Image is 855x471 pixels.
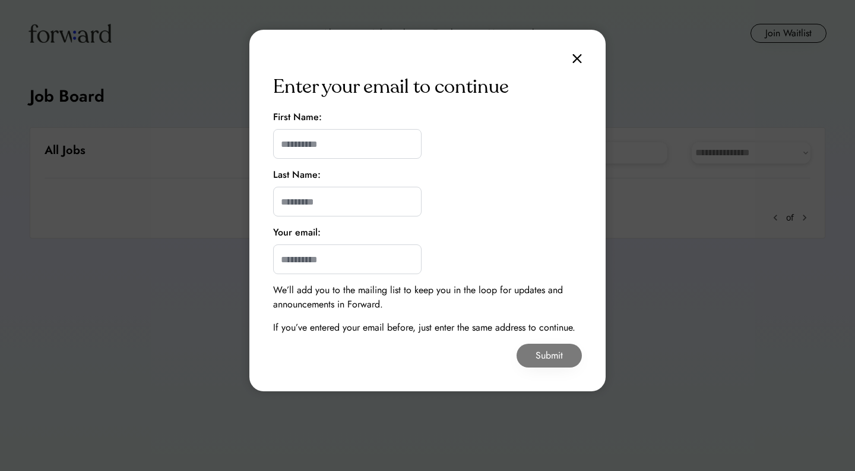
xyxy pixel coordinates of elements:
[572,54,582,64] img: close.svg
[273,283,582,312] div: We’ll add you to the mailing list to keep you in the loop for updates and announcements in Forward.
[273,168,321,182] div: Last Name:
[273,110,322,124] div: First Name:
[273,321,575,335] div: If you’ve entered your email before, just enter the same address to continue.
[517,344,582,368] button: Submit
[273,73,509,101] div: Enter your email to continue
[273,225,321,240] div: Your email:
